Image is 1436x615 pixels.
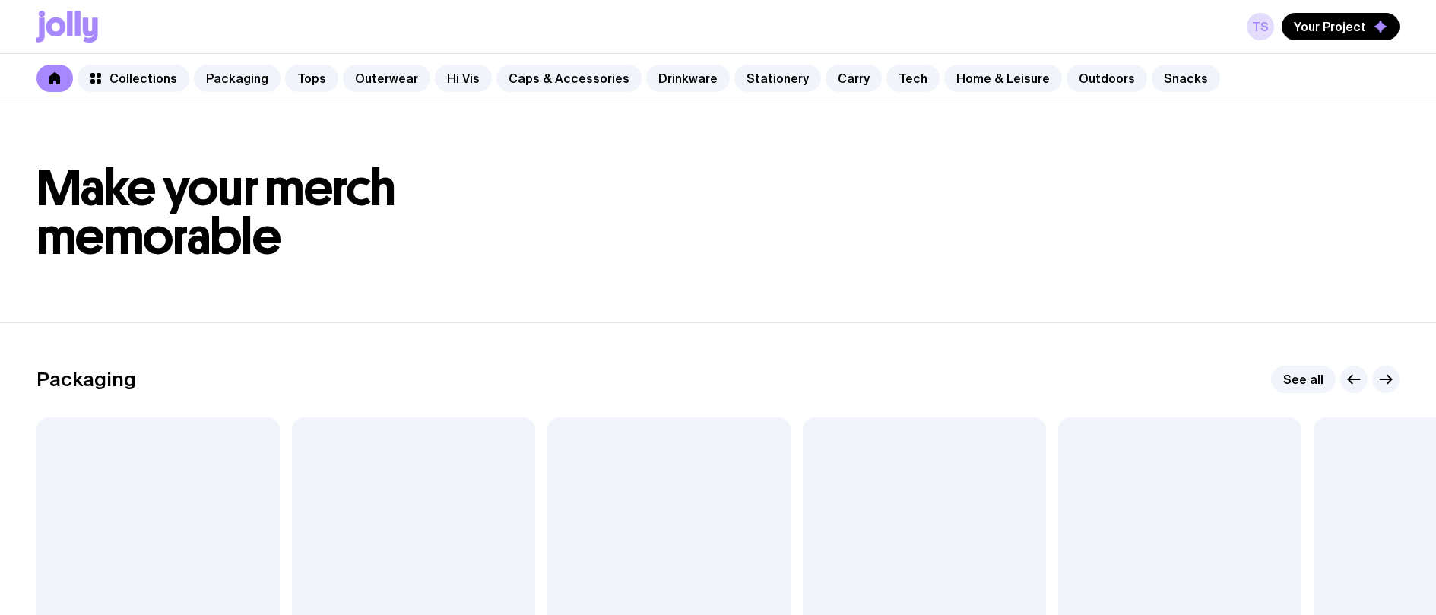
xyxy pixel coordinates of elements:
[944,65,1062,92] a: Home & Leisure
[1247,13,1274,40] a: TS
[734,65,821,92] a: Stationery
[36,368,136,391] h2: Packaging
[826,65,882,92] a: Carry
[1294,19,1366,34] span: Your Project
[1282,13,1400,40] button: Your Project
[78,65,189,92] a: Collections
[646,65,730,92] a: Drinkware
[285,65,338,92] a: Tops
[886,65,940,92] a: Tech
[36,158,396,267] span: Make your merch memorable
[1152,65,1220,92] a: Snacks
[109,71,177,86] span: Collections
[435,65,492,92] a: Hi Vis
[343,65,430,92] a: Outerwear
[496,65,642,92] a: Caps & Accessories
[194,65,281,92] a: Packaging
[1067,65,1147,92] a: Outdoors
[1271,366,1336,393] a: See all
